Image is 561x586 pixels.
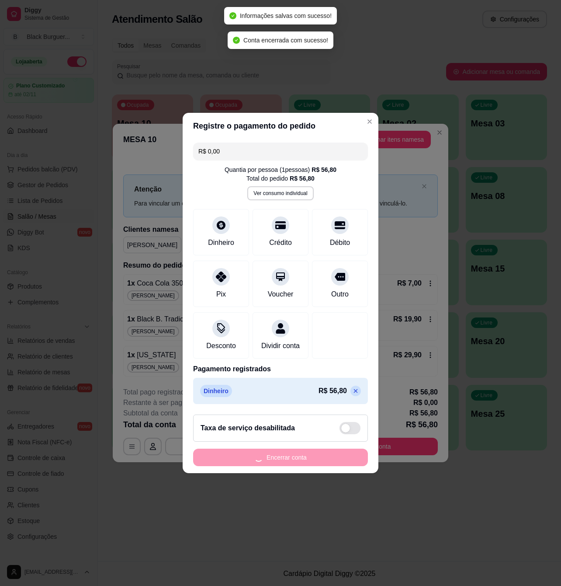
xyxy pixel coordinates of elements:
[233,37,240,44] span: check-circle
[201,423,295,433] h2: Taxa de serviço desabilitada
[330,237,350,248] div: Débito
[229,12,236,19] span: check-circle
[312,165,336,174] div: R$ 56,80
[243,37,328,44] span: Conta encerrada com sucesso!
[225,165,336,174] div: Quantia por pessoa ( 1 pessoas)
[319,386,347,396] p: R$ 56,80
[261,341,300,351] div: Dividir conta
[193,364,368,374] p: Pagamento registrados
[363,115,377,129] button: Close
[208,237,234,248] div: Dinheiro
[246,174,315,183] div: Total do pedido
[269,237,292,248] div: Crédito
[240,12,332,19] span: Informações salvas com sucesso!
[247,186,313,200] button: Ver consumo individual
[331,289,349,300] div: Outro
[268,289,294,300] div: Voucher
[216,289,226,300] div: Pix
[290,174,315,183] div: R$ 56,80
[198,143,363,160] input: Ex.: hambúrguer de cordeiro
[183,113,378,139] header: Registre o pagamento do pedido
[200,385,232,397] p: Dinheiro
[206,341,236,351] div: Desconto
